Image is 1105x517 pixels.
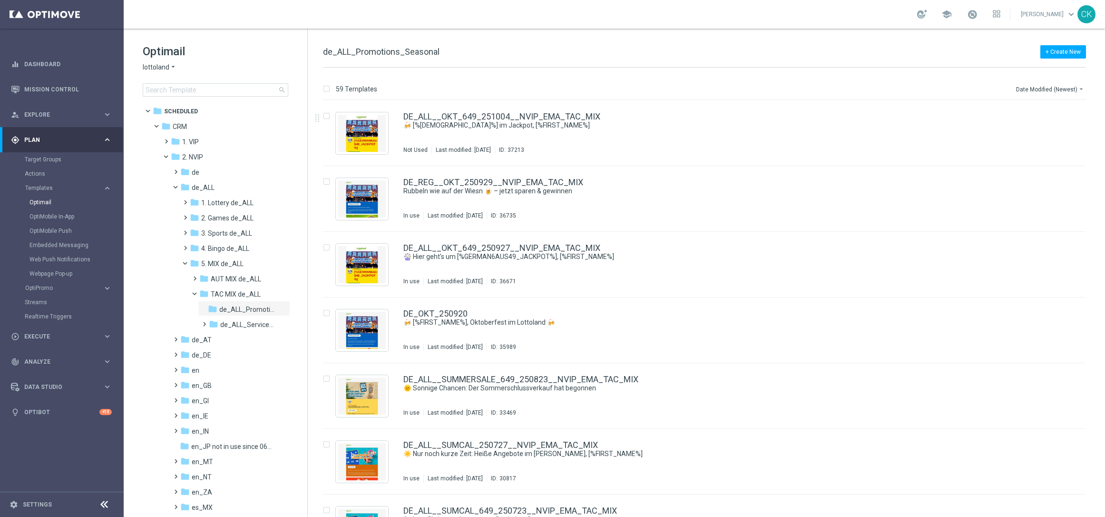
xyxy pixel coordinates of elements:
[29,195,123,209] div: Optimail
[313,429,1103,495] div: Press SPACE to select this row.
[403,409,420,417] div: In use
[180,426,190,436] i: folder
[103,332,112,341] i: keyboard_arrow_right
[313,100,1103,166] div: Press SPACE to select this row.
[424,278,487,285] div: Last modified: [DATE]
[182,153,203,161] span: 2. NVIP
[25,285,93,291] span: OptiPromo
[941,9,952,20] span: school
[153,106,162,116] i: folder
[313,166,1103,232] div: Press SPACE to select this row.
[25,156,99,163] a: Target Groups
[11,383,103,391] div: Data Studio
[11,332,103,341] div: Execute
[10,358,112,366] div: track_changes Analyze keyboard_arrow_right
[10,60,112,68] button: equalizer Dashboard
[209,319,218,329] i: folder
[182,138,199,146] span: 1. VIP
[180,502,190,512] i: folder
[25,313,99,320] a: Realtime Triggers
[403,252,1023,261] a: 🎡 Hier geht's um [%GERMAN6AUS49_JACKPOT%], [%FIRST_NAME%]
[1040,45,1086,59] button: + Create New
[1020,7,1077,21] a: [PERSON_NAME]keyboard_arrow_down
[201,214,254,222] span: 2. Games de_ALL
[403,507,617,515] a: DE_ALL__SUMCAL_649_250723__NVIP_EMA_TAC_MIX
[192,397,209,405] span: en_GI
[171,137,180,146] i: folder
[499,212,516,219] div: 36735
[403,187,1045,196] div: Rubbeln wie auf der Wiesn 🍺 – jetzt sparen & gewinnen
[161,121,171,131] i: folder
[403,278,420,285] div: In use
[25,181,123,281] div: Templates
[11,408,20,417] i: lightbulb
[29,252,123,267] div: Web Push Notifications
[10,86,112,93] button: Mission Control
[25,309,123,324] div: Realtime Triggers
[192,457,213,466] span: en_MT
[24,51,112,77] a: Dashboard
[403,318,1023,327] a: 🍻 [%FIRST_NAME%], Oktoberfest im Lottoland 🍻
[192,381,212,390] span: en_GB
[424,212,487,219] div: Last modified: [DATE]
[192,336,212,344] span: de_AT
[192,503,213,512] span: es_MX
[10,111,112,119] button: person_search Explore keyboard_arrow_right
[201,229,252,238] span: 3. Sports de_ALL
[24,334,103,339] span: Execute
[180,365,190,375] i: folder
[173,122,187,131] span: CRM
[11,51,112,77] div: Dashboard
[10,383,112,391] button: Data Studio keyboard_arrow_right
[29,209,123,224] div: OptiMobile In-App
[25,170,99,178] a: Actions
[180,441,189,451] i: folder
[29,227,99,235] a: OptiMobile Push
[403,449,1045,458] div: ☀️ Nur noch kurze Zeit: Heiße Angebote im Sommer-Kalender, [%FIRST_NAME%]
[323,47,440,57] span: de_ALL_Promotions_Seasonal
[143,83,288,97] input: Search Template
[11,332,20,341] i: play_circle_outline
[192,351,211,359] span: de_DE
[11,60,20,69] i: equalizer
[201,259,244,268] span: 5. MIX de_ALL
[487,212,516,219] div: ID:
[403,475,420,482] div: In use
[10,408,112,416] button: lightbulb Optibot +10
[403,309,468,318] a: DE_OKT_250920
[24,112,103,118] span: Explore
[10,500,18,509] i: settings
[180,396,190,405] i: folder
[313,232,1103,298] div: Press SPACE to select this row.
[29,270,99,278] a: Webpage Pop-up
[11,358,20,366] i: track_changes
[103,382,112,391] i: keyboard_arrow_right
[29,256,99,263] a: Web Push Notifications
[143,63,177,72] button: lottoland arrow_drop_down
[403,318,1045,327] div: 🍻 [%FIRST_NAME%], Oktoberfest im Lottoland 🍻
[338,180,386,218] img: 36735.jpeg
[25,284,112,292] button: OptiPromo keyboard_arrow_right
[180,472,190,481] i: folder
[403,244,600,252] a: DE_ALL__OKT_649_250927__NVIP_EMA_TAC_MIX
[338,312,386,349] img: 35989.jpeg
[10,333,112,340] div: play_circle_outline Execute keyboard_arrow_right
[211,275,261,283] span: AUT MIX de_ALL
[180,487,190,497] i: folder
[338,378,386,415] img: 33469.jpeg
[201,199,254,207] span: 1. Lottery de_ALL
[11,110,103,119] div: Explore
[192,427,209,436] span: en_IN
[201,244,249,253] span: 4. Bingo de_ALL
[499,409,516,417] div: 33469
[180,380,190,390] i: folder
[25,184,112,192] button: Templates keyboard_arrow_right
[208,304,217,314] i: folder
[1015,83,1086,95] button: Date Modified (Newest)arrow_drop_down
[25,295,123,309] div: Streams
[25,298,99,306] a: Streams
[499,475,516,482] div: 30817
[190,243,199,253] i: folder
